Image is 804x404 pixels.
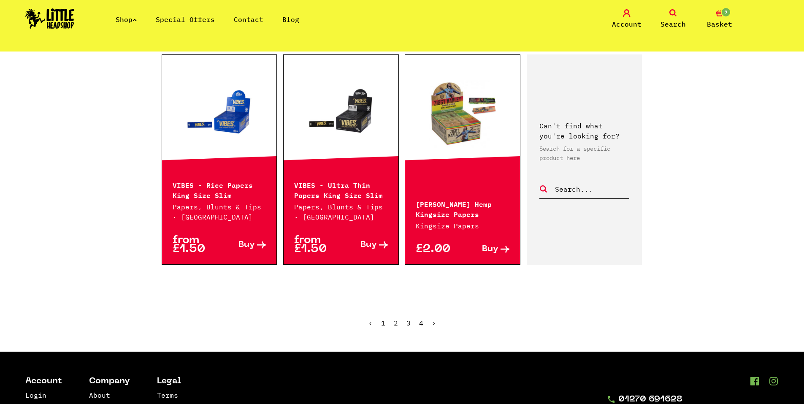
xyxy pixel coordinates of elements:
p: Kingsize Papers [416,221,509,231]
li: Next » [432,320,436,326]
span: Buy [238,241,255,249]
a: « Previous [368,319,373,327]
p: Can't find what you're looking for? [539,121,630,141]
a: Buy [219,236,266,254]
span: Search [661,19,686,29]
input: Search... [554,184,630,195]
a: Search [652,9,694,29]
a: Blog [282,15,299,24]
span: › [432,319,436,327]
li: Company [89,377,130,386]
span: Basket [707,19,732,29]
a: 3 [406,319,411,327]
a: Buy [463,245,509,254]
a: 01270 691628 [607,395,779,404]
p: VIBES - Rice Papers King Size Slim [173,179,266,200]
span: Account [612,19,642,29]
span: 9 [721,7,731,17]
a: Contact [234,15,263,24]
p: £2.00 [416,245,463,254]
span: Buy [482,245,498,254]
span: Buy [360,241,377,249]
a: Terms [157,391,178,399]
p: from £1.50 [173,236,219,254]
img: Little Head Shop Logo [25,8,74,29]
p: Papers, Blunts & Tips · [GEOGRAPHIC_DATA] [294,202,388,222]
p: Papers, Blunts & Tips · [GEOGRAPHIC_DATA] [173,202,266,222]
a: 9 Basket [698,9,741,29]
a: Login [25,391,46,399]
a: 2 [394,319,398,327]
li: Account [25,377,62,386]
p: VIBES - Ultra Thin Papers King Size Slim [294,179,388,200]
a: Shop [116,15,137,24]
p: Search for a specific product here [539,144,630,163]
p: from £1.50 [294,236,341,254]
a: Buy [341,236,388,254]
a: About [89,391,110,399]
li: Legal [157,377,187,386]
a: 1 [381,319,385,327]
span: 4 [419,319,423,327]
p: [PERSON_NAME] Hemp Kingsize Papers [416,198,509,219]
a: Special Offers [156,15,215,24]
